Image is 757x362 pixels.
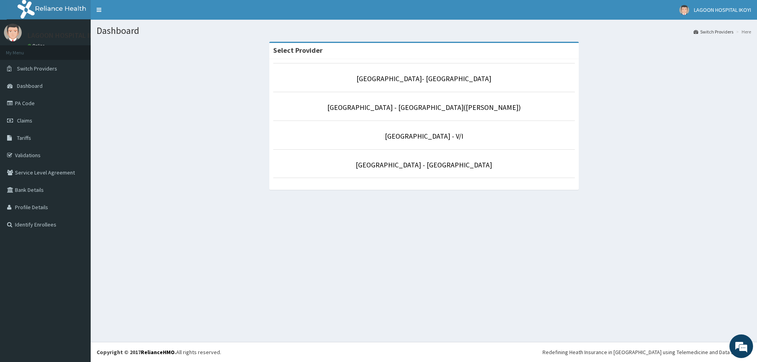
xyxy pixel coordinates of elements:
p: LAGOON HOSPITAL IKOYI [28,32,104,39]
div: Redefining Heath Insurance in [GEOGRAPHIC_DATA] using Telemedicine and Data Science! [543,348,751,356]
span: Tariffs [17,134,31,141]
strong: Select Provider [273,46,323,55]
li: Here [734,28,751,35]
span: Switch Providers [17,65,57,72]
a: [GEOGRAPHIC_DATA] - [GEOGRAPHIC_DATA] [356,160,492,169]
a: RelianceHMO [141,349,175,356]
span: Dashboard [17,82,43,89]
img: User Image [679,5,689,15]
a: Switch Providers [694,28,733,35]
a: [GEOGRAPHIC_DATA]- [GEOGRAPHIC_DATA] [356,74,491,83]
span: LAGOON HOSPITAL IKOYI [694,6,751,13]
h1: Dashboard [97,26,751,36]
a: [GEOGRAPHIC_DATA] - [GEOGRAPHIC_DATA]([PERSON_NAME]) [327,103,521,112]
footer: All rights reserved. [91,342,757,362]
img: User Image [4,24,22,41]
strong: Copyright © 2017 . [97,349,176,356]
span: Claims [17,117,32,124]
a: Online [28,43,47,48]
a: [GEOGRAPHIC_DATA] - V/I [385,132,463,141]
